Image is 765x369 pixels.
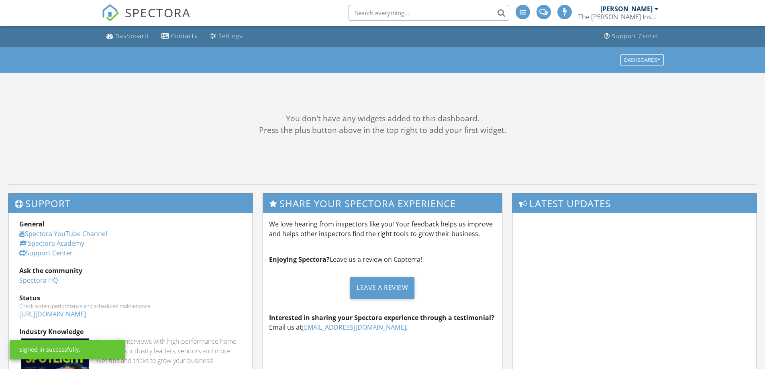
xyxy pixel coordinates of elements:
[302,323,406,332] a: [EMAIL_ADDRESS][DOMAIN_NAME]
[19,276,58,285] a: Spectora HQ
[19,220,45,228] strong: General
[269,219,496,239] p: We love hearing from inspectors like you! Your feedback helps us improve and helps other inspecto...
[269,271,496,305] a: Leave a Review
[19,249,73,257] a: Support Center
[19,239,84,248] a: Spectora Academy
[218,32,243,40] div: Settings
[171,32,198,40] div: Contacts
[103,29,152,44] a: Dashboard
[600,5,653,13] div: [PERSON_NAME]
[207,29,246,44] a: Settings
[19,266,242,275] div: Ask the community
[601,29,662,44] a: Support Center
[158,29,201,44] a: Contacts
[125,4,191,21] span: SPECTORA
[8,113,757,124] div: You don't have any widgets added to this dashboard.
[19,293,242,303] div: Status
[349,5,509,21] input: Search everything...
[263,194,502,213] h3: Share Your Spectora Experience
[115,32,149,40] div: Dashboard
[8,194,253,213] h3: Support
[102,11,191,28] a: SPECTORA
[512,194,757,213] h3: Latest Updates
[624,57,660,63] div: Dashboards
[19,327,242,336] div: Industry Knowledge
[578,13,659,21] div: The Wells Inspection Group LLC
[19,229,107,238] a: Spectora YouTube Channel
[19,303,242,309] div: Check system performance and scheduled maintenance.
[102,4,119,22] img: The Best Home Inspection Software - Spectora
[8,124,757,136] div: Press the plus button above in the top right to add your first widget.
[620,54,664,65] button: Dashboards
[612,32,659,40] div: Support Center
[269,313,496,332] p: Email us at .
[269,255,330,264] strong: Enjoying Spectora?
[97,336,242,365] div: In-depth interviews with high-performance home inspectors, industry leaders, vendors and more. Ge...
[19,310,86,318] a: [URL][DOMAIN_NAME]
[19,346,80,354] div: Signed in successfully.
[350,277,414,299] div: Leave a Review
[269,313,494,322] strong: Interested in sharing your Spectora experience through a testimonial?
[269,255,496,264] p: Leave us a review on Capterra!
